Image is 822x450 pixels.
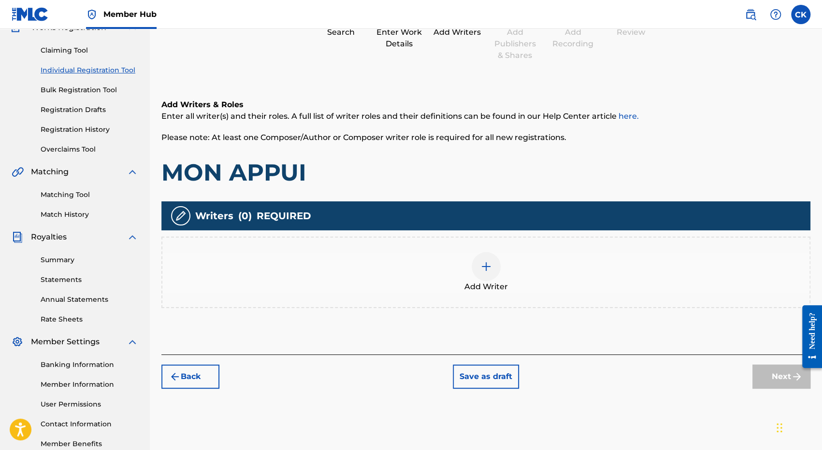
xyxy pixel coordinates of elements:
[480,261,492,272] img: add
[41,419,138,429] a: Contact Information
[491,27,539,61] div: Add Publishers & Shares
[161,112,639,121] span: Enter all writer(s) and their roles. A full list of writer roles and their definitions can be fou...
[41,360,138,370] a: Banking Information
[127,166,138,178] img: expand
[41,439,138,449] a: Member Benefits
[41,210,138,220] a: Match History
[127,231,138,243] img: expand
[175,210,187,222] img: writers
[12,231,23,243] img: Royalties
[161,133,566,142] span: Please note: At least one Composer/Author or Composer writer role is required for all new registr...
[375,27,423,50] div: Enter Work Details
[161,365,219,389] button: Back
[41,399,138,409] a: User Permissions
[549,27,597,50] div: Add Recording
[795,297,822,375] iframe: Resource Center
[41,45,138,56] a: Claiming Tool
[41,314,138,324] a: Rate Sheets
[41,275,138,285] a: Statements
[31,336,100,348] span: Member Settings
[12,7,49,21] img: MLC Logo
[777,413,782,442] div: Drag
[41,125,138,135] a: Registration History
[195,209,233,223] span: Writers
[86,9,98,20] img: Top Rightsholder
[433,27,481,38] div: Add Writers
[257,209,311,223] span: REQUIRED
[791,5,810,24] div: User Menu
[41,255,138,265] a: Summary
[607,27,655,38] div: Review
[103,9,157,20] span: Member Hub
[161,158,810,187] h1: MON APPUI
[41,380,138,390] a: Member Information
[12,166,24,178] img: Matching
[766,5,785,24] div: Help
[41,190,138,200] a: Matching Tool
[127,336,138,348] img: expand
[41,105,138,115] a: Registration Drafts
[169,371,181,382] img: 7ee5dd4eb1f8a8e3ef2f.svg
[238,209,252,223] span: ( 0 )
[745,9,756,20] img: search
[41,295,138,305] a: Annual Statements
[41,85,138,95] a: Bulk Registration Tool
[464,281,508,293] span: Add Writer
[12,336,23,348] img: Member Settings
[41,65,138,75] a: Individual Registration Tool
[161,99,810,111] h6: Add Writers & Roles
[770,9,781,20] img: help
[774,404,822,450] iframe: Chat Widget
[317,27,365,38] div: Search
[741,5,760,24] a: Public Search
[619,112,639,121] a: here.
[31,231,67,243] span: Royalties
[31,166,69,178] span: Matching
[453,365,519,389] button: Save as draft
[41,144,138,155] a: Overclaims Tool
